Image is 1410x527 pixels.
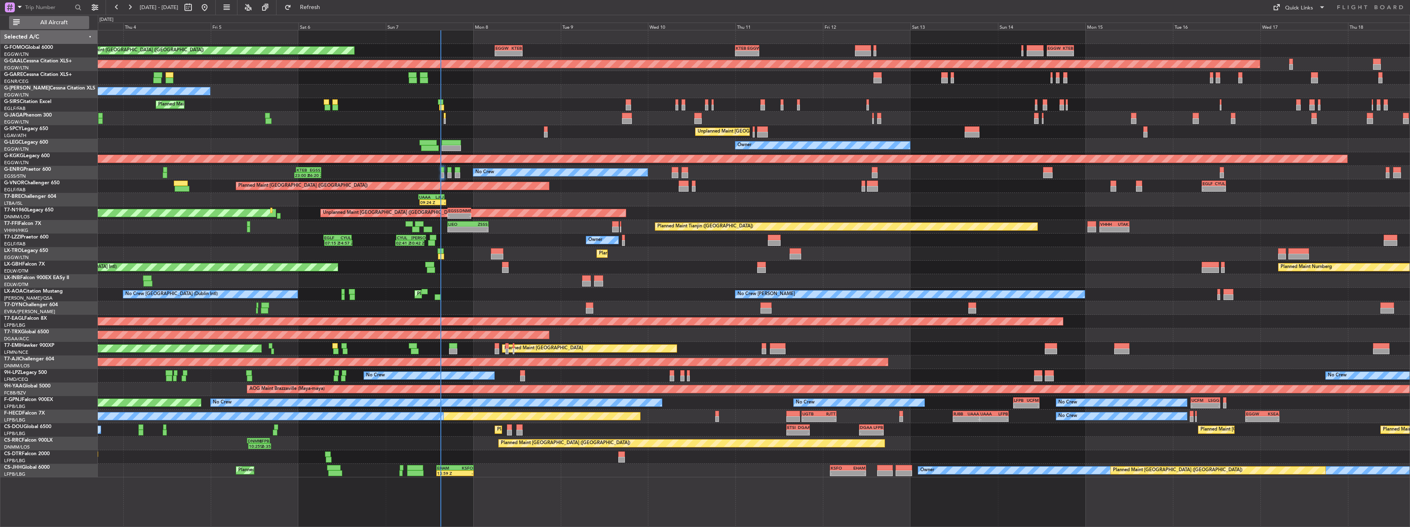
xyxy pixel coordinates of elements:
[366,369,385,382] div: No Crew
[980,417,994,422] div: -
[4,167,23,172] span: G-ENRG
[4,45,25,50] span: G-FOMO
[4,451,22,456] span: CS-DTR
[238,464,368,477] div: Planned Maint [GEOGRAPHIC_DATA] ([GEOGRAPHIC_DATA])
[4,458,25,464] a: LFPB/LBG
[588,234,602,246] div: Owner
[4,411,45,416] a: F-HECDFalcon 7X
[213,396,232,409] div: No Crew
[736,51,747,56] div: -
[448,213,459,218] div: -
[9,16,89,29] button: All Aircraft
[1100,227,1114,232] div: -
[4,194,56,199] a: T7-BREChallenger 604
[657,220,753,233] div: Planned Maint Tianjin ([GEOGRAPHIC_DATA])
[410,241,424,245] div: 10:42 Z
[448,227,468,232] div: -
[238,180,368,192] div: Planned Maint [GEOGRAPHIC_DATA] ([GEOGRAPHIC_DATA])
[831,465,848,470] div: KSFO
[4,235,48,240] a: T7-LZZIPraetor 600
[4,248,22,253] span: LX-TRO
[4,119,29,125] a: EGGW/LTN
[338,235,351,240] div: CYUL
[4,431,25,437] a: LFPB/LBG
[4,289,23,294] span: LX-AOA
[309,167,320,172] div: EGSS
[4,86,50,91] span: G-[PERSON_NAME]
[4,316,47,321] a: T7-EAGLFalcon 8X
[4,336,29,342] a: DGAA/ACC
[339,241,352,245] div: 14:57 Z
[1191,398,1205,403] div: UCFM
[1203,181,1214,186] div: EGLF
[4,370,21,375] span: 9H-LPZ
[249,444,260,449] div: 10:25 Z
[1214,181,1226,186] div: CYUL
[1058,410,1077,422] div: No Crew
[4,444,30,450] a: DNMM/LOS
[386,23,473,30] div: Sun 7
[4,330,21,335] span: T7-TRX
[505,342,583,355] div: Planned Maint [GEOGRAPHIC_DATA]
[437,471,455,476] div: 13:59 Z
[4,330,49,335] a: T7-TRXGlobal 6500
[420,200,433,205] div: 09:24 Z
[954,417,966,422] div: -
[495,46,509,50] div: EGGW
[848,471,865,476] div: -
[4,465,50,470] a: CS-JHHGlobal 6000
[871,425,883,430] div: LFPB
[561,23,648,30] div: Tue 9
[158,99,288,111] div: Planned Maint [GEOGRAPHIC_DATA] ([GEOGRAPHIC_DATA])
[4,140,48,145] a: G-LEGCLegacy 600
[1048,51,1060,56] div: -
[4,363,30,369] a: DNMM/LOS
[4,72,23,77] span: G-GARE
[787,425,798,430] div: ETSI
[4,105,25,112] a: EGLF/FAB
[698,126,831,138] div: Unplanned Maint [GEOGRAPHIC_DATA] ([PERSON_NAME] Intl)
[4,295,53,301] a: [PERSON_NAME]/QSA
[258,438,269,443] div: LFPB
[74,44,204,57] div: Planned Maint [GEOGRAPHIC_DATA] ([GEOGRAPHIC_DATA])
[4,424,51,429] a: CS-DOUGlobal 6500
[475,166,494,179] div: No Crew
[4,451,50,456] a: CS-DTRFalcon 2000
[848,465,865,470] div: EHAM
[455,471,473,476] div: -
[495,51,509,56] div: -
[4,438,22,443] span: CS-RRC
[4,417,25,423] a: LFPB/LBG
[411,235,425,240] div: [PERSON_NAME]
[4,208,27,213] span: T7-N1960
[4,268,28,274] a: EDLW/DTM
[125,288,218,300] div: No Crew [GEOGRAPHIC_DATA] (Dublin Intl)
[648,23,735,30] div: Wed 10
[4,343,54,348] a: T7-EMIHawker 900XP
[468,227,488,232] div: -
[1269,1,1329,14] button: Quick Links
[819,411,836,416] div: RJTT
[211,23,298,30] div: Fri 5
[4,194,21,199] span: T7-BRE
[4,92,29,98] a: EGGW/LTN
[4,343,20,348] span: T7-EMI
[4,275,69,280] a: LX-INBFalcon 900EX EASy II
[1060,46,1073,50] div: KTEB
[737,288,795,300] div: No Crew [PERSON_NAME]
[1263,417,1279,422] div: -
[1014,398,1026,403] div: LFPB
[293,5,327,10] span: Refresh
[747,51,758,56] div: -
[787,430,798,435] div: -
[4,309,55,315] a: EVRA/[PERSON_NAME]
[4,65,29,71] a: EGGW/LTN
[4,397,53,402] a: F-GPNJFalcon 900EX
[1200,424,1330,436] div: Planned Maint [GEOGRAPHIC_DATA] ([GEOGRAPHIC_DATA])
[599,247,653,260] div: Planned Maint Dusseldorf
[509,46,522,50] div: KTEB
[920,464,934,477] div: Owner
[324,235,338,240] div: EGLF
[4,289,63,294] a: LX-AOACitation Mustang
[437,465,455,470] div: EHAM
